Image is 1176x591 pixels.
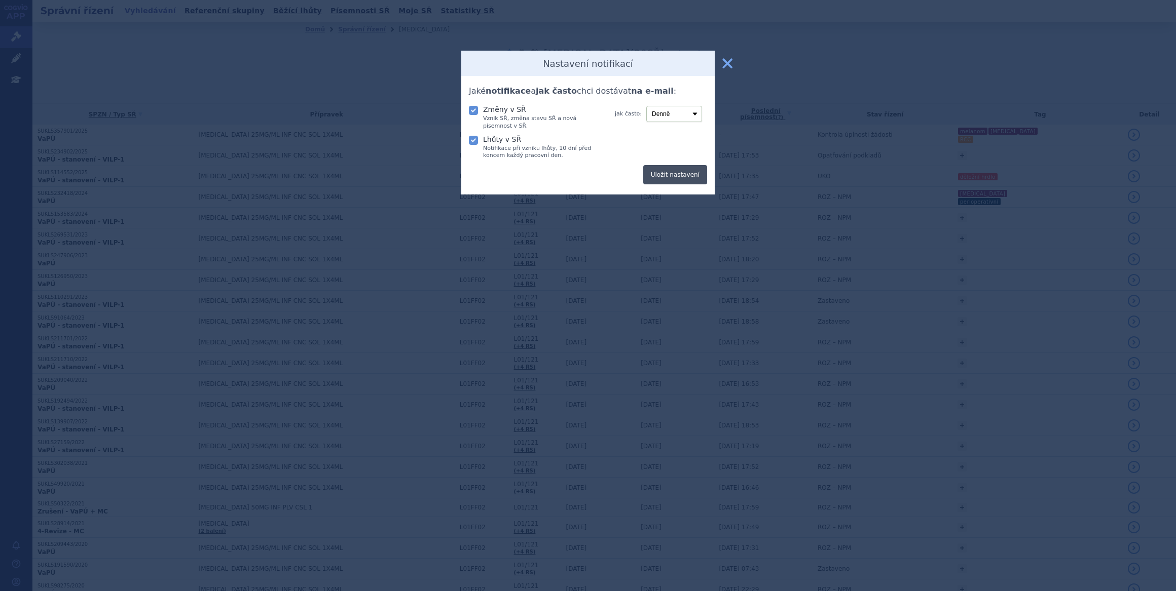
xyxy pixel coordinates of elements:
small: Vznik SŘ, změna stavu SŘ a nová písemnost v SŘ. [483,115,599,130]
span: Lhůty v SŘ [483,135,521,143]
strong: jak často [536,86,577,96]
strong: notifikace [486,86,531,96]
small: Notifikace při vzniku lhůty, 10 dní před koncem každý pracovní den. [483,145,599,160]
strong: na e-mail [631,86,674,96]
button: Uložit nastavení [643,165,707,184]
h3: Jaké a chci dostávat : [469,86,707,96]
h2: Nastavení notifikací [543,58,633,69]
span: Změny v SŘ [483,105,526,113]
label: jak často: [615,110,642,118]
button: zavřít [717,53,738,73]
